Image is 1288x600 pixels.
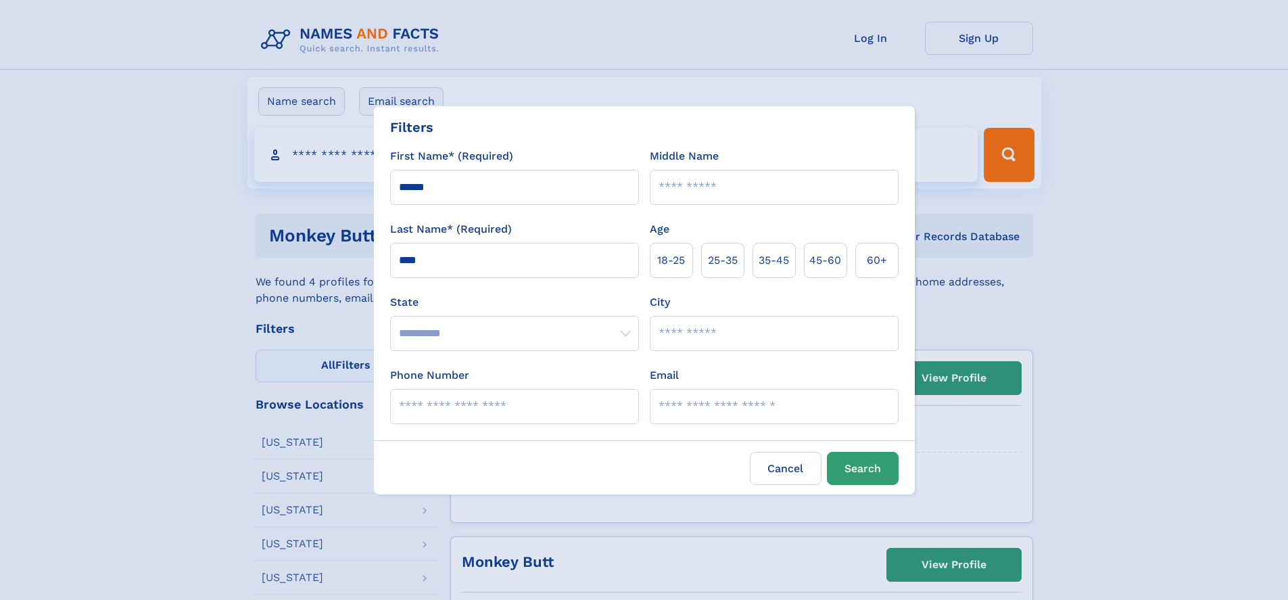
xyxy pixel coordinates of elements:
[390,148,513,164] label: First Name* (Required)
[867,252,887,269] span: 60+
[650,221,669,237] label: Age
[390,294,639,310] label: State
[657,252,685,269] span: 18‑25
[650,367,679,384] label: Email
[759,252,789,269] span: 35‑45
[390,367,469,384] label: Phone Number
[708,252,738,269] span: 25‑35
[827,452,899,485] button: Search
[809,252,841,269] span: 45‑60
[390,221,512,237] label: Last Name* (Required)
[750,452,821,485] label: Cancel
[650,148,719,164] label: Middle Name
[390,117,433,137] div: Filters
[650,294,670,310] label: City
